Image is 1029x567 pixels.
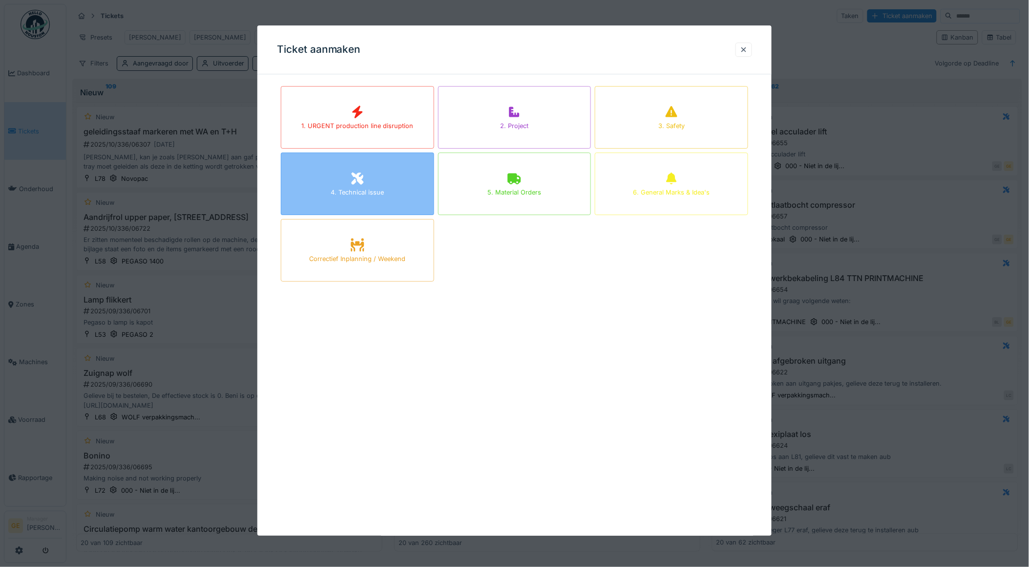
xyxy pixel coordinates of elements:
div: 5. Material Orders [487,188,541,197]
div: 4. Technical issue [331,188,384,197]
div: Correctief Inplanning / Weekend [309,255,405,264]
div: 6. General Marks & Idea's [633,188,710,197]
div: 1. URGENT production line disruption [301,122,413,131]
div: 2. Project [500,122,528,131]
h3: Ticket aanmaken [277,44,361,56]
div: 3. Safety [658,122,685,131]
